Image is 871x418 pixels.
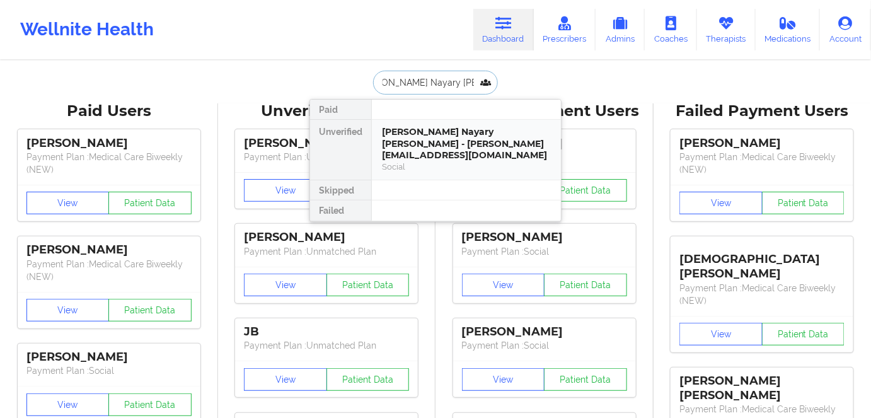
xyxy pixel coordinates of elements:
p: Payment Plan : Unmatched Plan [244,339,409,352]
div: [PERSON_NAME] [462,230,627,245]
div: Paid Users [9,102,209,121]
button: Patient Data [762,192,845,214]
button: Patient Data [108,393,192,416]
button: View [244,274,327,296]
div: [PERSON_NAME] Nayary [PERSON_NAME] - [PERSON_NAME][EMAIL_ADDRESS][DOMAIN_NAME] [382,126,551,161]
p: Payment Plan : Social [462,245,627,258]
div: [PERSON_NAME] [PERSON_NAME] [679,374,845,403]
div: [PERSON_NAME] [244,230,409,245]
p: Payment Plan : Medical Care Biweekly (NEW) [679,151,845,176]
button: View [679,323,763,345]
div: [PERSON_NAME] [26,136,192,151]
div: Unverified Users [227,102,427,121]
button: View [244,179,327,202]
a: Prescribers [534,9,596,50]
a: Admins [596,9,645,50]
button: View [244,368,327,391]
div: [PERSON_NAME] [679,136,845,151]
div: Paid [310,100,371,120]
button: Patient Data [544,274,627,296]
button: View [462,368,545,391]
button: View [462,274,545,296]
button: View [26,299,110,322]
a: Therapists [697,9,756,50]
div: [PERSON_NAME] [244,136,409,151]
button: Patient Data [544,179,627,202]
button: View [26,393,110,416]
div: Social [382,161,551,172]
button: Patient Data [326,274,410,296]
button: Patient Data [108,299,192,322]
button: Patient Data [544,368,627,391]
div: Unverified [310,120,371,180]
div: Failed [310,200,371,221]
p: Payment Plan : Social [462,339,627,352]
p: Payment Plan : Unmatched Plan [244,151,409,163]
button: View [679,192,763,214]
div: Skipped [310,180,371,200]
a: Coaches [645,9,697,50]
p: Payment Plan : Social [26,364,192,377]
p: Payment Plan : Unmatched Plan [244,245,409,258]
button: Patient Data [326,368,410,391]
div: [PERSON_NAME] [26,350,192,364]
a: Account [820,9,871,50]
button: Patient Data [108,192,192,214]
a: Medications [756,9,821,50]
div: [PERSON_NAME] [462,325,627,339]
a: Dashboard [473,9,534,50]
button: View [26,192,110,214]
p: Payment Plan : Medical Care Biweekly (NEW) [26,258,192,283]
button: Patient Data [762,323,845,345]
p: Payment Plan : Medical Care Biweekly (NEW) [679,282,845,307]
div: Failed Payment Users [662,102,863,121]
div: [DEMOGRAPHIC_DATA][PERSON_NAME] [679,243,845,281]
p: Payment Plan : Medical Care Biweekly (NEW) [26,151,192,176]
div: JB [244,325,409,339]
div: [PERSON_NAME] [26,243,192,257]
